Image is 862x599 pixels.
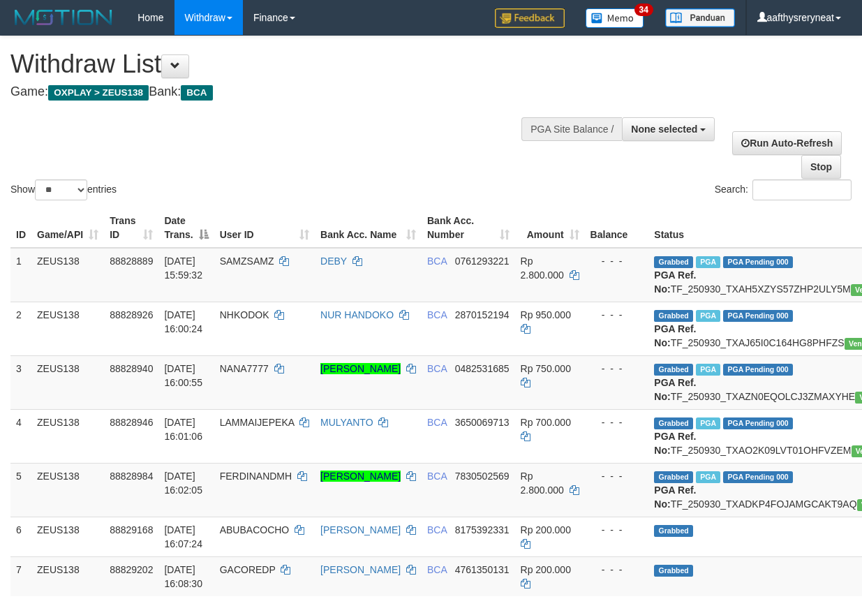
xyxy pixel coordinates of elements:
span: Marked by aafsolysreylen [696,364,720,376]
span: Copy 0761293221 to clipboard [455,256,510,267]
a: NUR HANDOKO [320,309,394,320]
b: PGA Ref. No: [654,485,696,510]
span: BCA [427,471,447,482]
span: [DATE] 16:07:24 [164,524,202,549]
td: ZEUS138 [31,302,104,355]
td: ZEUS138 [31,463,104,517]
span: PGA Pending [723,364,793,376]
div: - - - [590,362,644,376]
span: 88828889 [110,256,153,267]
td: ZEUS138 [31,355,104,409]
a: [PERSON_NAME] [320,564,401,575]
th: Date Trans.: activate to sort column descending [158,208,214,248]
span: [DATE] 16:00:55 [164,363,202,388]
span: 88828946 [110,417,153,428]
label: Search: [715,179,852,200]
div: - - - [590,254,644,268]
div: PGA Site Balance / [521,117,622,141]
a: [PERSON_NAME] [320,471,401,482]
span: Rp 700.000 [521,417,571,428]
span: PGA Pending [723,310,793,322]
span: Grabbed [654,256,693,268]
span: 88829202 [110,564,153,575]
span: Copy 2870152194 to clipboard [455,309,510,320]
th: Trans ID: activate to sort column ascending [104,208,158,248]
b: PGA Ref. No: [654,377,696,402]
span: GACOREDP [220,564,276,575]
td: ZEUS138 [31,517,104,556]
a: Run Auto-Refresh [732,131,842,155]
span: LAMMAIJEPEKA [220,417,295,428]
span: [DATE] 16:02:05 [164,471,202,496]
td: 4 [10,409,31,463]
img: Button%20Memo.svg [586,8,644,28]
button: None selected [622,117,715,141]
div: - - - [590,415,644,429]
span: Grabbed [654,525,693,537]
span: Marked by aafsolysreylen [696,417,720,429]
span: 88829168 [110,524,153,535]
div: - - - [590,563,644,577]
div: - - - [590,469,644,483]
span: Copy 8175392331 to clipboard [455,524,510,535]
span: PGA Pending [723,256,793,268]
span: ABUBACOCHO [220,524,290,535]
h1: Withdraw List [10,50,560,78]
input: Search: [752,179,852,200]
td: 5 [10,463,31,517]
img: Feedback.jpg [495,8,565,28]
td: 3 [10,355,31,409]
span: [DATE] 15:59:32 [164,256,202,281]
b: PGA Ref. No: [654,431,696,456]
th: Game/API: activate to sort column ascending [31,208,104,248]
td: 1 [10,248,31,302]
td: ZEUS138 [31,409,104,463]
th: Balance [585,208,649,248]
span: NHKODOK [220,309,269,320]
span: BCA [427,564,447,575]
span: Rp 750.000 [521,363,571,374]
th: ID [10,208,31,248]
td: ZEUS138 [31,248,104,302]
td: ZEUS138 [31,556,104,596]
th: User ID: activate to sort column ascending [214,208,315,248]
span: [DATE] 16:08:30 [164,564,202,589]
span: Rp 200.000 [521,524,571,535]
span: Rp 200.000 [521,564,571,575]
b: PGA Ref. No: [654,269,696,295]
span: None selected [631,124,697,135]
h4: Game: Bank: [10,85,560,99]
a: MULYANTO [320,417,373,428]
div: - - - [590,523,644,537]
span: Rp 950.000 [521,309,571,320]
span: Grabbed [654,471,693,483]
span: Rp 2.800.000 [521,471,564,496]
img: panduan.png [665,8,735,27]
a: Stop [801,155,841,179]
span: Copy 3650069713 to clipboard [455,417,510,428]
span: FERDINANDMH [220,471,292,482]
span: BCA [181,85,212,101]
div: - - - [590,308,644,322]
span: Grabbed [654,364,693,376]
select: Showentries [35,179,87,200]
span: 88828984 [110,471,153,482]
img: MOTION_logo.png [10,7,117,28]
span: OXPLAY > ZEUS138 [48,85,149,101]
span: Marked by aafsolysreylen [696,471,720,483]
span: 88828926 [110,309,153,320]
span: BCA [427,524,447,535]
span: BCA [427,309,447,320]
span: PGA Pending [723,471,793,483]
span: Rp 2.800.000 [521,256,564,281]
span: 34 [634,3,653,16]
label: Show entries [10,179,117,200]
span: BCA [427,256,447,267]
td: 6 [10,517,31,556]
span: [DATE] 16:01:06 [164,417,202,442]
th: Bank Acc. Name: activate to sort column ascending [315,208,422,248]
span: NANA7777 [220,363,269,374]
span: Grabbed [654,565,693,577]
span: SAMZSAMZ [220,256,274,267]
span: Marked by aafsolysreylen [696,310,720,322]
